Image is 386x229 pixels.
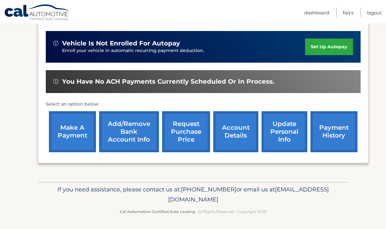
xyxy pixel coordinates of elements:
a: make a payment [49,111,96,152]
a: account details [213,111,258,152]
a: request purchase price [162,111,210,152]
strong: Cal Automotive Certified Auto Leasing [120,209,195,214]
p: - All Rights Reserved - Copyright 2025 [42,208,344,215]
a: FAQ's [343,8,353,18]
a: Logout [367,8,382,18]
a: Cal Automotive [4,4,70,22]
a: set up autopay [305,39,353,55]
span: vehicle is not enrolled for autopay [62,39,180,47]
a: Add/Remove bank account info [99,111,159,152]
a: update personal info [262,111,307,152]
p: If you need assistance, please contact us at: or email us at [42,185,344,205]
img: alert-white.svg [53,41,58,46]
a: Dashboard [304,8,329,18]
img: alert-white.svg [53,79,58,84]
a: payment history [310,111,357,152]
p: Select an option below: [46,101,361,108]
p: Enroll your vehicle in automatic recurring payment deduction. [62,47,305,54]
span: You have no ACH payments currently scheduled or in process. [62,78,274,86]
span: [PHONE_NUMBER] [181,186,236,193]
